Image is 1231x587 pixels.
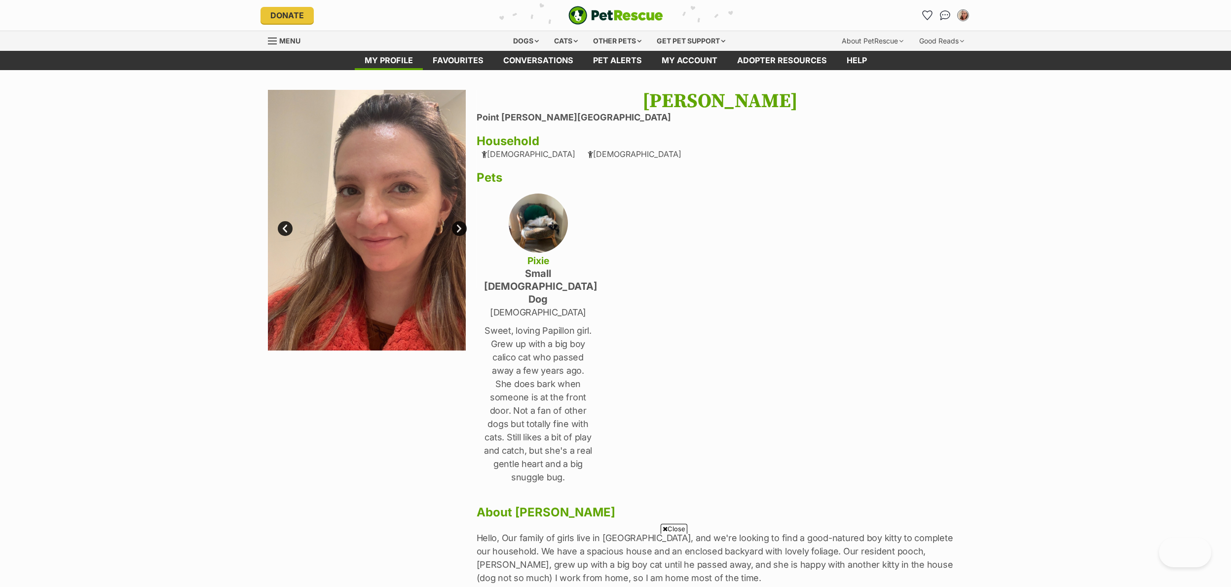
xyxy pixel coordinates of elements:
p: Hello, Our family of girls live in [GEOGRAPHIC_DATA], and we're looking to find a good-natured bo... [477,531,964,585]
div: About PetRescue [835,31,910,51]
img: logo-e224e6f780fb5917bec1dbf3a21bbac754714ae5b6737aabdf751b685950b380.svg [568,6,663,25]
iframe: Help Scout Beacon - Open [1159,538,1211,567]
div: [DEMOGRAPHIC_DATA] [482,150,575,158]
span: Close [661,524,687,534]
a: Donate [261,7,314,24]
p: [DEMOGRAPHIC_DATA] [484,306,593,319]
img: chat-41dd97257d64d25036548639549fe6c8038ab92f7586957e7f3b1b290dea8141.svg [940,10,950,20]
a: Next [452,221,467,236]
img: mcywrqiax8aybfvm2wwq.jpg [476,90,674,288]
img: Louisa profile pic [958,10,968,20]
span: Menu [279,37,300,45]
h3: About [PERSON_NAME] [477,506,964,519]
a: Adopter resources [727,51,837,70]
div: Dogs [506,31,546,51]
a: Favourites [423,51,493,70]
a: conversations [493,51,583,70]
h1: [PERSON_NAME] [477,90,964,113]
div: Other pets [586,31,648,51]
a: PetRescue [568,6,663,25]
a: Conversations [937,7,953,23]
a: Pet alerts [583,51,652,70]
h4: small [DEMOGRAPHIC_DATA] Dog [484,267,593,306]
h4: Pixie [484,254,593,267]
div: Good Reads [912,31,971,51]
a: Favourites [920,7,935,23]
h3: Household [477,134,964,148]
img: zbglothldur9j8pmn2p1.jpg [268,90,466,351]
button: My account [955,7,971,23]
a: Prev [278,221,293,236]
li: Point [PERSON_NAME][GEOGRAPHIC_DATA] [477,113,964,123]
img: esvnsazewlfh4veabpcb.jpg [509,194,568,253]
p: Sweet, loving Papillon girl. Grew up with a big boy calico cat who passed away a few years ago. S... [484,324,593,484]
a: My profile [355,51,423,70]
a: Menu [268,31,307,49]
div: Get pet support [650,31,732,51]
h3: Pets [477,171,964,185]
iframe: Advertisement [436,538,795,582]
a: Help [837,51,877,70]
a: My account [652,51,727,70]
div: [DEMOGRAPHIC_DATA] [588,150,681,158]
div: Cats [547,31,585,51]
ul: Account quick links [920,7,971,23]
